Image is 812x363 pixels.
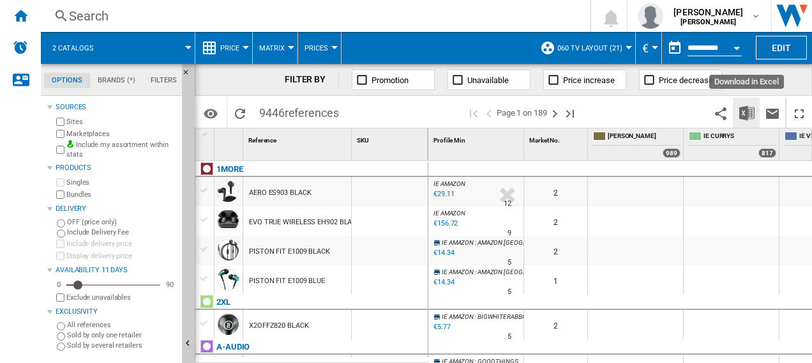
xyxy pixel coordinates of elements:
div: EVO TRUE WIRELESS EH902 BLACK [249,208,361,237]
input: Sold by only one retailer [57,332,65,341]
div: Sort None [431,128,523,148]
div: 2 [524,236,587,265]
button: € [642,32,655,64]
div: 817 offers sold by IE CURRYS [758,148,776,158]
span: [PERSON_NAME] [673,6,743,19]
div: Last updated : Wednesday, 13 August 2025 22:14 [432,276,454,289]
div: FILTER BY [285,73,339,86]
img: excel-24x24.png [739,105,755,121]
button: Open calendar [725,35,748,58]
input: All references [57,322,65,330]
label: Include Delivery Fee [67,228,177,237]
button: Promotion [352,70,435,90]
input: Singles [56,178,64,187]
label: Marketplaces [66,129,177,139]
div: Sort None [217,128,243,148]
span: : AMAZON [GEOGRAPHIC_DATA] [475,268,562,275]
span: Unavailable [467,75,509,85]
div: Sort None [527,128,587,148]
div: X2OFFZ820 BLACK [249,311,309,341]
div: SKU Sort None [354,128,428,148]
div: Sort None [354,128,428,148]
button: Edit [756,36,807,59]
button: First page [466,98,481,128]
input: Display delivery price [56,252,64,260]
span: IE AMAZON [442,268,474,275]
button: Price increase [543,70,626,90]
div: 1 [524,265,587,295]
input: Sites [56,118,64,126]
label: Include delivery price [66,239,177,249]
input: Sold by several retailers [57,343,65,351]
div: Delivery Time : 9 days [507,227,511,240]
input: OFF (price only) [57,219,65,228]
button: Maximize [786,98,812,128]
button: Share this bookmark with others [708,98,733,128]
img: alerts-logo.svg [13,40,28,55]
div: Delivery Time : 5 days [507,256,511,269]
div: Availability 11 Days [56,265,177,275]
div: Delivery Time : 12 days [504,197,511,210]
span: : AMAZON [GEOGRAPHIC_DATA] [475,239,562,246]
md-tab-item: Options [44,73,90,88]
md-tab-item: Filters [143,73,184,88]
label: Sold by several retailers [67,341,177,350]
input: Marketplaces [56,130,64,138]
div: IE CURRYS 817 offers sold by IE CURRYS [686,128,779,160]
div: Last updated : Wednesday, 13 August 2025 22:05 [432,321,451,334]
span: 2 catalogs [52,44,94,52]
label: Exclude unavailables [66,293,177,302]
input: Display delivery price [56,293,64,302]
md-tab-item: Brands (*) [90,73,143,88]
span: 060 TV Layout (21) [557,44,622,52]
div: Search [69,7,557,25]
div: Sort None [246,128,351,148]
button: Send this report by email [760,98,785,128]
span: IE AMAZON [433,210,465,217]
div: Exclusivity [56,307,177,317]
input: Bundles [56,190,64,199]
label: Sold by only one retailer [67,330,177,340]
span: Reference [248,137,276,144]
span: references [285,106,339,120]
div: Last updated : Wednesday, 13 August 2025 22:05 [432,247,454,259]
button: Matrix [259,32,291,64]
span: Prices [304,44,328,52]
md-menu: Currency [636,32,662,64]
span: Price [220,44,239,52]
span: IE AMAZON [442,313,474,320]
div: Reference Sort None [246,128,351,148]
span: : BIGWHITERABBIT [475,313,527,320]
label: OFF (price only) [67,217,177,227]
span: Price increase [563,75,615,85]
div: 2 catalogs [47,32,188,64]
md-slider: Availability [66,279,160,291]
label: Sites [66,117,177,127]
button: Next page [547,98,562,128]
span: Profile Min [433,137,465,144]
button: Last page [562,98,578,128]
div: Sources [56,102,177,112]
img: profile.jpg [638,3,663,29]
button: Options [198,102,223,125]
span: IE AMAZON [442,239,474,246]
div: AERO ES903 BLACK [249,178,311,208]
label: All references [67,320,177,330]
span: Price decrease [659,75,713,85]
label: Display delivery price [66,251,177,261]
label: Bundles [66,190,177,199]
div: Products [56,163,177,173]
div: 0 [54,280,64,290]
button: 060 TV Layout (21) [557,32,629,64]
button: md-calendar [662,35,688,61]
span: Market No. [529,137,560,144]
div: Profile Min Sort None [431,128,523,148]
span: Page 1 on 189 [497,98,547,128]
div: Delivery Time : 5 days [507,330,511,343]
label: Include my assortment within stats [66,140,177,160]
button: Price [220,32,246,64]
span: [PERSON_NAME] [608,132,680,143]
span: 9446 [253,98,345,125]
